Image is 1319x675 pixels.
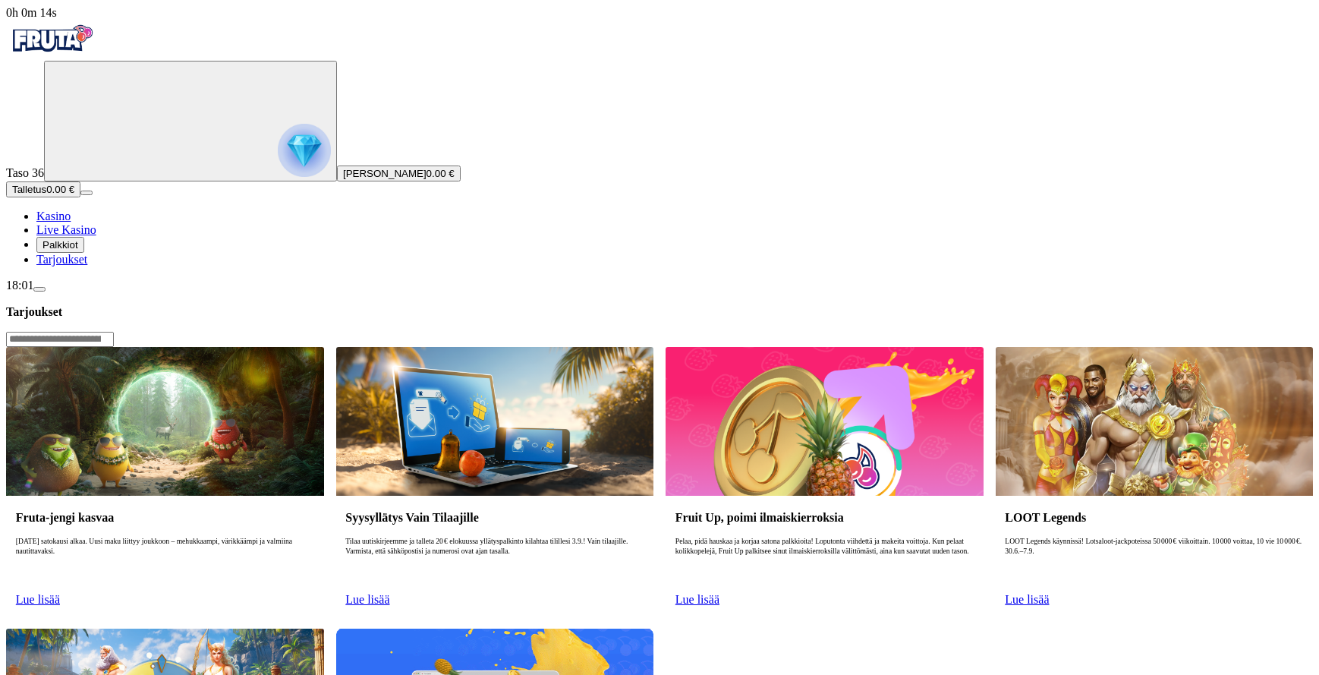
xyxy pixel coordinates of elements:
[1005,510,1303,525] h3: LOOT Legends
[16,593,60,606] a: Lue lisää
[6,332,114,347] input: Search
[427,168,455,179] span: 0.00 €
[6,304,1313,319] h3: Tarjoukset
[6,6,57,19] span: user session time
[36,210,71,222] a: Kasino
[675,510,974,525] h3: Fruit Up, poimi ilmaiskierroksia
[278,124,331,177] img: reward progress
[12,184,46,195] span: Talletus
[36,223,96,236] a: Live Kasino
[6,20,1313,267] nav: Primary
[343,168,427,179] span: [PERSON_NAME]
[345,537,644,585] p: Tilaa uutiskirjeemme ja talleta 20 € elokuussa yllätyspalkinto kilahtaa tilillesi 3.9.! Vain tila...
[675,593,719,606] a: Lue lisää
[6,279,33,292] span: 18:01
[36,253,87,266] a: Tarjoukset
[42,239,78,251] span: Palkkiot
[33,287,46,292] button: menu
[337,166,461,181] button: [PERSON_NAME]0.00 €
[336,347,654,495] img: Syysyllätys Vain Tilaajille
[46,184,74,195] span: 0.00 €
[345,510,644,525] h3: Syysyllätys Vain Tilaajille
[1005,537,1303,585] p: LOOT Legends käynnissä! Lotsaloot‑jackpoteissa 50 000 € viikoittain. 10 000 voittaa, 10 vie 10 00...
[996,347,1314,495] img: LOOT Legends
[666,347,984,495] img: Fruit Up, poimi ilmaiskierroksia
[675,537,974,585] p: Pelaa, pidä hauskaa ja korjaa satona palkkioita! Loputonta viihdettä ja makeita voittoja. Kun pel...
[6,347,324,495] img: Fruta-jengi kasvaa
[345,593,389,606] a: Lue lisää
[1005,593,1049,606] a: Lue lisää
[6,47,97,60] a: Fruta
[6,181,80,197] button: Talletusplus icon0.00 €
[6,20,97,58] img: Fruta
[6,210,1313,267] nav: Main menu
[36,237,84,253] button: Palkkiot
[80,191,93,195] button: menu
[16,510,314,525] h3: Fruta-jengi kasvaa
[44,61,337,181] button: reward progress
[16,537,314,585] p: [DATE] satokausi alkaa. Uusi maku liittyy joukkoon – mehukkaampi, värikkäämpi ja valmiina nautitt...
[6,166,44,179] span: Taso 36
